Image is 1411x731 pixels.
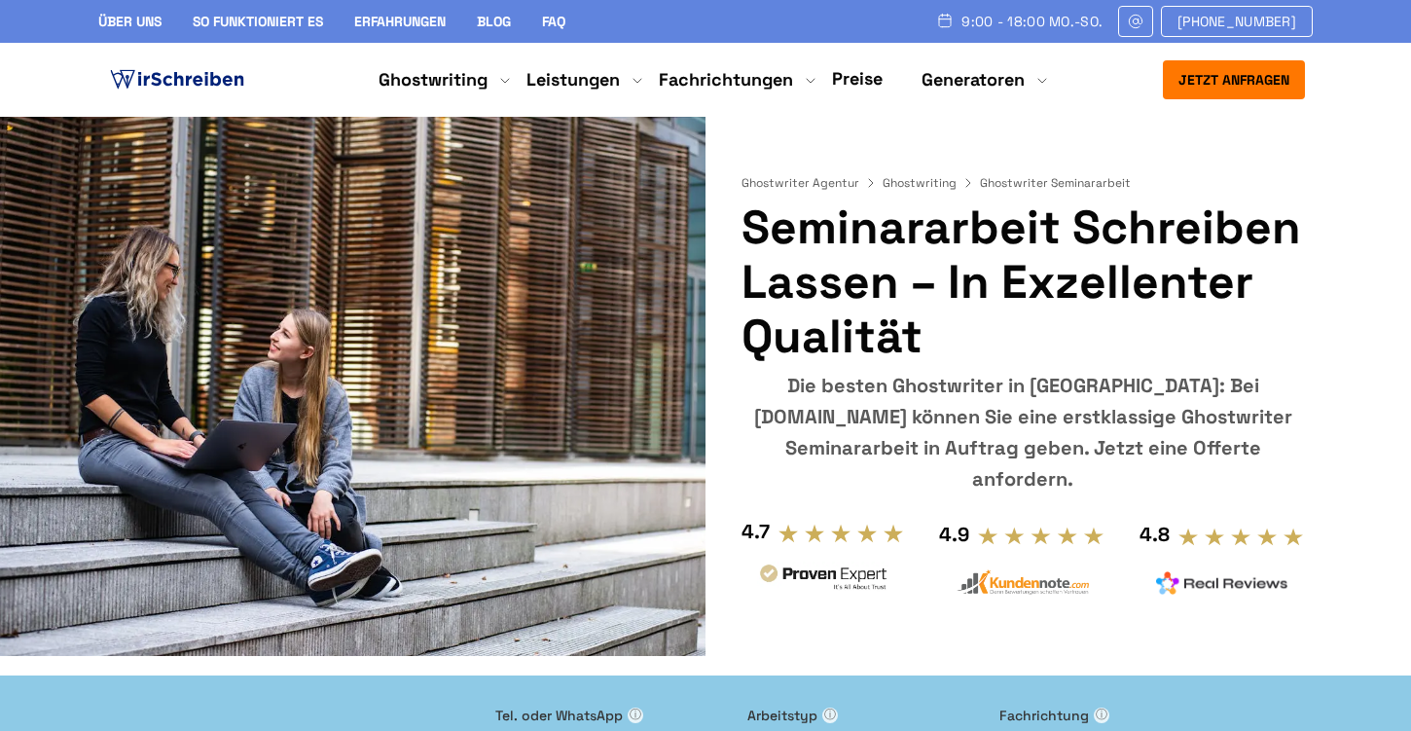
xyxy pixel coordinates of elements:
div: 4.7 [742,516,770,547]
span: [PHONE_NUMBER] [1177,14,1296,29]
button: Jetzt anfragen [1163,60,1305,99]
a: Über uns [98,13,162,30]
img: realreviews [1156,571,1288,595]
a: Ghostwriter Agentur [742,175,879,191]
a: Leistungen [526,68,620,91]
img: Schedule [936,13,954,28]
a: Generatoren [922,68,1025,91]
a: Blog [477,13,511,30]
div: 4.8 [1140,519,1170,550]
img: kundennote [957,569,1089,596]
label: Fachrichtung [999,705,1237,726]
div: Die besten Ghostwriter in [GEOGRAPHIC_DATA]: Bei [DOMAIN_NAME] können Sie eine erstklassige Ghost... [742,370,1305,494]
img: stars [977,526,1104,547]
img: Email [1127,14,1144,29]
a: Fachrichtungen [659,68,793,91]
a: Preise [832,67,883,90]
img: provenexpert [757,562,889,598]
a: Ghostwriting [883,175,976,191]
div: 4.9 [939,519,969,550]
a: Ghostwriting [379,68,488,91]
span: 9:00 - 18:00 Mo.-So. [961,14,1103,29]
a: [PHONE_NUMBER] [1161,6,1313,37]
label: Tel. oder WhatsApp [495,705,733,726]
a: Erfahrungen [354,13,446,30]
label: Arbeitstyp [747,705,985,726]
a: So funktioniert es [193,13,323,30]
span: ⓘ [628,708,643,723]
img: logo ghostwriter-österreich [106,65,248,94]
span: Ghostwriter Seminararbeit [980,175,1131,191]
a: FAQ [542,13,565,30]
h1: Seminararbeit Schreiben Lassen – in exzellenter Qualität [742,201,1305,364]
span: ⓘ [822,708,838,723]
span: ⓘ [1094,708,1109,723]
img: stars [1177,527,1305,548]
img: stars [778,523,905,544]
